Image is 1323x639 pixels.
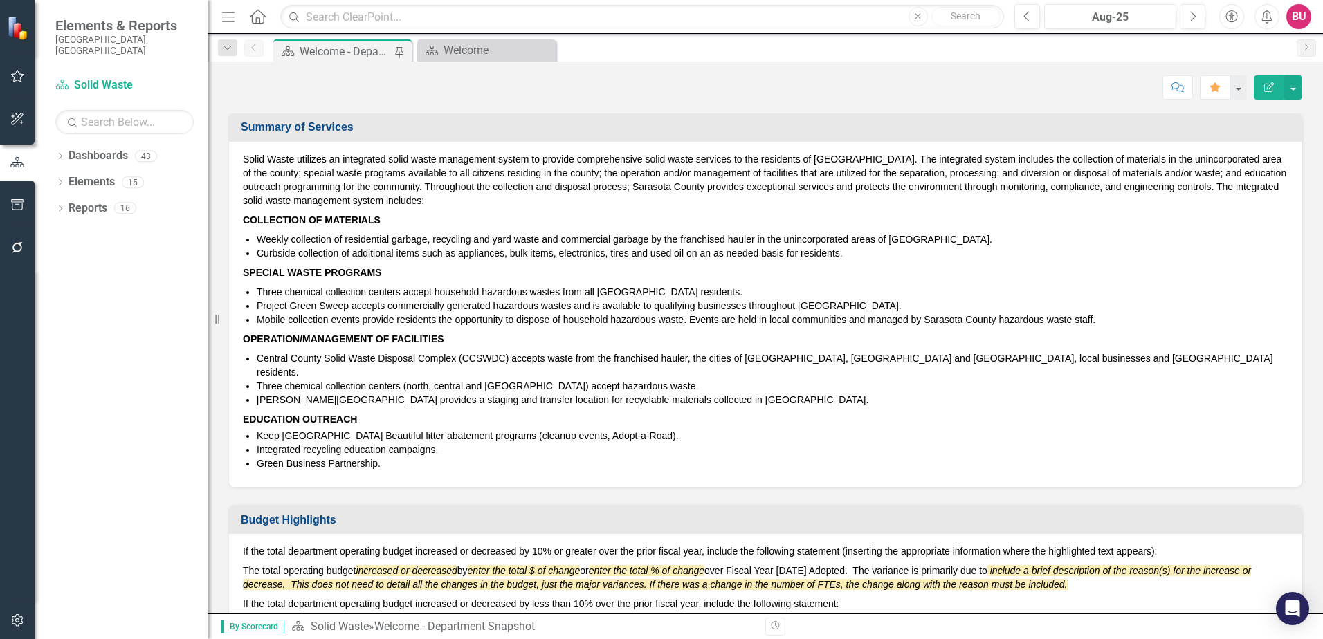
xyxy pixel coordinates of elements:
li: Green Business Partnership. [257,456,1288,470]
li: Mobile collection events provide residents the opportunity to dispose of household hazardous wast... [257,313,1288,326]
li: [PERSON_NAME][GEOGRAPHIC_DATA] provides a staging and transfer location for recyclable materials ... [257,393,1288,407]
div: Welcome - Department Snapshot [300,43,391,60]
a: Elements [69,174,115,190]
em: increased or decreased [356,565,457,576]
strong: SPECIAL WASTE PROGRAMS [243,267,381,278]
div: » [291,619,755,635]
span: Search [951,10,980,21]
div: 16 [114,203,136,214]
span: By Scorecard [221,620,284,633]
a: Welcome [421,41,552,59]
a: Reports [69,201,107,216]
a: Dashboards [69,148,128,164]
input: Search ClearPoint... [280,5,1004,29]
strong: EDUCATION OUTREACH [243,414,357,425]
div: Welcome - Department Snapshot [374,620,535,633]
div: Aug-25 [1049,9,1171,26]
div: Welcome [444,41,552,59]
h3: Summary of Services [241,121,1295,133]
em: total $ of change [509,565,581,576]
em: enter the total % of change [589,565,704,576]
button: BU [1286,4,1311,29]
li: Project Green Sweep accepts commercially generated hazardous wastes and is available to qualifyin... [257,299,1288,313]
em: enter the [468,565,506,576]
strong: COLLECTION OF MATERIALS [243,214,381,225]
li: Weekly collection of residential garbage, recycling and yard waste and commercial garbage by the ... [257,232,1288,246]
p: The total operating budget by or over Fiscal Year [DATE] Adopted. The variance is primarily due to [243,561,1288,594]
div: 43 [135,150,157,162]
div: Open Intercom Messenger [1276,592,1309,625]
li: Three chemical collection centers (north, central and [GEOGRAPHIC_DATA]) accept hazardous waste. [257,379,1288,393]
button: Search [931,7,1001,26]
button: Aug-25 [1044,4,1176,29]
strong: OPERATION/MANAGEMENT OF FACILITIES [243,333,444,344]
li: Central County Solid Waste Disposal Complex (CCSWDC) accepts waste from the franchised hauler, th... [257,351,1288,379]
input: Search Below... [55,110,194,134]
p: If the total department operating budget increased or decreased by 10% or greater over the prior ... [243,544,1288,561]
a: Solid Waste [55,77,194,93]
li: Keep [GEOGRAPHIC_DATA] Beautiful litter abatement programs (cleanup events, Adopt-a-Road). [257,429,1288,443]
img: ClearPoint Strategy [7,16,31,40]
p: If the total department operating budget increased or decreased by less than 10% over the prior f... [243,594,1288,613]
div: 15 [122,176,144,188]
h3: Budget Highlights [241,514,1295,526]
p: Solid Waste utilizes an integrated solid waste management system to provide comprehensive solid w... [243,152,1288,210]
small: [GEOGRAPHIC_DATA], [GEOGRAPHIC_DATA] [55,34,194,57]
a: Solid Waste [311,620,369,633]
span: Elements & Reports [55,17,194,34]
li: Three chemical collection centers accept household hazardous wastes from all [GEOGRAPHIC_DATA] re... [257,285,1288,299]
li: Curbside collection of additional items such as appliances, bulk items, electronics, tires and us... [257,246,1288,260]
li: Integrated recycling education campaigns. [257,443,1288,456]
